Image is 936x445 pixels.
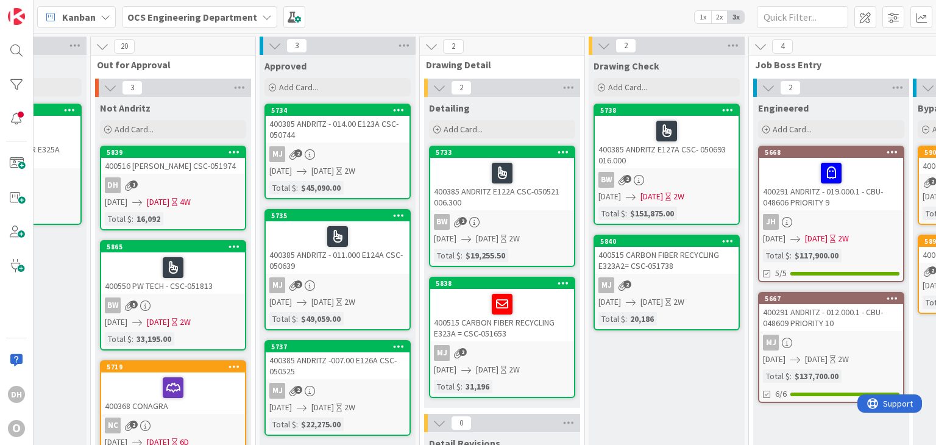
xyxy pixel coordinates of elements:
[640,190,663,203] span: [DATE]
[595,236,739,247] div: 5840
[463,380,492,393] div: 31,196
[430,345,574,361] div: MJ
[8,8,25,25] img: Visit kanbanzone.com
[298,312,344,326] div: $49,059.00
[101,361,245,372] div: 5719
[344,401,355,414] div: 2W
[266,352,409,379] div: 400385 ANDRITZ -007.00 E126A CSC-050525
[429,146,575,267] a: 5733400385 ANDRITZ E122A CSC-050521 006.300BW[DATE][DATE]2WTotal $:$19,255.50
[838,232,849,245] div: 2W
[595,105,739,116] div: 5738
[623,175,631,183] span: 2
[127,11,257,23] b: OCS Engineering Department
[105,332,132,346] div: Total $
[296,418,298,431] span: :
[298,418,344,431] div: $22,275.00
[101,158,245,174] div: 400516 [PERSON_NAME] CSC-051974
[436,148,574,157] div: 5733
[101,372,245,414] div: 400368 CONAGRA
[269,146,285,162] div: MJ
[133,332,174,346] div: 33,195.00
[180,316,191,329] div: 2W
[296,312,298,326] span: :
[269,296,292,308] span: [DATE]
[595,236,739,274] div: 5840400515 CARBON FIBER RECYCLING E323A2= CSC-051738
[434,363,456,376] span: [DATE]
[101,297,245,313] div: BW
[608,82,647,93] span: Add Card...
[805,232,828,245] span: [DATE]
[728,11,744,23] span: 3x
[673,190,684,203] div: 2W
[772,39,793,54] span: 4
[266,105,409,143] div: 5734400385 ANDRITZ - 014.00 E123A CSC-050744
[759,293,903,304] div: 5667
[600,237,739,246] div: 5840
[640,296,663,308] span: [DATE]
[266,383,409,399] div: MJ
[598,172,614,188] div: BW
[294,386,302,394] span: 2
[286,38,307,53] span: 3
[759,147,903,158] div: 5668
[266,277,409,293] div: MJ
[269,312,296,326] div: Total $
[130,301,138,308] span: 5
[759,147,903,210] div: 5668400291 ANDRITZ - 019.000.1 - CBU-048606 PRIORITY 9
[434,232,456,245] span: [DATE]
[266,210,409,221] div: 5735
[595,116,739,168] div: 400385 ANDRITZ E127A CSC- 050693 016.000
[595,172,739,188] div: BW
[595,277,739,293] div: MJ
[429,102,470,114] span: Detailing
[775,388,787,400] span: 6/6
[266,341,409,379] div: 5737400385 ANDRITZ -007.00 E126A CSC-050525
[269,181,296,194] div: Total $
[615,38,636,53] span: 2
[463,249,508,262] div: $19,255.50
[790,249,792,262] span: :
[269,401,292,414] span: [DATE]
[598,207,625,220] div: Total $
[269,383,285,399] div: MJ
[758,146,904,282] a: 5668400291 ANDRITZ - 019.000.1 - CBU-048606 PRIORITY 9JH[DATE][DATE]2WTotal $:$117,900.005/5
[594,60,659,72] span: Drawing Check
[264,60,307,72] span: Approved
[430,214,574,230] div: BW
[673,296,684,308] div: 2W
[759,214,903,230] div: JH
[430,158,574,210] div: 400385 ANDRITZ E122A CSC-050521 006.300
[600,106,739,115] div: 5738
[100,102,151,114] span: Not Andritz
[62,10,96,24] span: Kanban
[759,304,903,331] div: 400291 ANDRITZ - 012.000.1 - CBU-048609 PRIORITY 10
[451,80,472,95] span: 2
[711,11,728,23] span: 2x
[429,277,575,398] a: 5838400515 CARBON FIBER RECYCLING E323A = CSC-051653MJ[DATE][DATE]2WTotal $:31,196
[266,105,409,116] div: 5734
[97,59,240,71] span: Out for Approval
[625,207,627,220] span: :
[476,232,498,245] span: [DATE]
[759,158,903,210] div: 400291 ANDRITZ - 019.000.1 - CBU-048606 PRIORITY 9
[443,39,464,54] span: 2
[459,217,467,225] span: 2
[627,312,657,326] div: 20,186
[430,278,574,341] div: 5838400515 CARBON FIBER RECYCLING E323A = CSC-051653
[132,332,133,346] span: :
[296,181,298,194] span: :
[107,243,245,251] div: 5865
[147,316,169,329] span: [DATE]
[266,341,409,352] div: 5737
[430,278,574,289] div: 5838
[625,312,627,326] span: :
[595,105,739,168] div: 5738400385 ANDRITZ E127A CSC- 050693 016.000
[311,296,334,308] span: [DATE]
[461,380,463,393] span: :
[269,418,296,431] div: Total $
[598,312,625,326] div: Total $
[434,345,450,361] div: MJ
[790,369,792,383] span: :
[805,353,828,366] span: [DATE]
[101,241,245,252] div: 5865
